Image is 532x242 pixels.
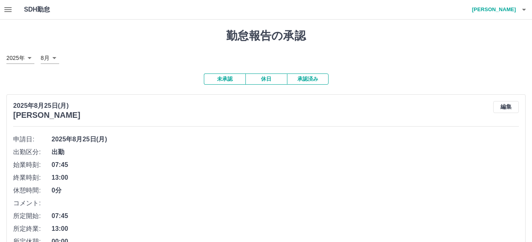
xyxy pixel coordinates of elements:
[13,135,52,144] span: 申請日:
[13,160,52,170] span: 始業時刻:
[13,111,80,120] h3: [PERSON_NAME]
[13,198,52,208] span: コメント:
[204,73,245,85] button: 未承認
[13,101,80,111] p: 2025年8月25日(月)
[13,186,52,195] span: 休憩時間:
[52,160,519,170] span: 07:45
[13,211,52,221] span: 所定開始:
[52,186,519,195] span: 0分
[52,211,519,221] span: 07:45
[493,101,519,113] button: 編集
[13,173,52,182] span: 終業時刻:
[52,135,519,144] span: 2025年8月25日(月)
[6,52,34,64] div: 2025年
[245,73,287,85] button: 休日
[13,147,52,157] span: 出勤区分:
[287,73,329,85] button: 承認済み
[41,52,59,64] div: 8月
[6,29,526,43] h1: 勤怠報告の承認
[52,173,519,182] span: 13:00
[52,224,519,234] span: 13:00
[52,147,519,157] span: 出勤
[13,224,52,234] span: 所定終業:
